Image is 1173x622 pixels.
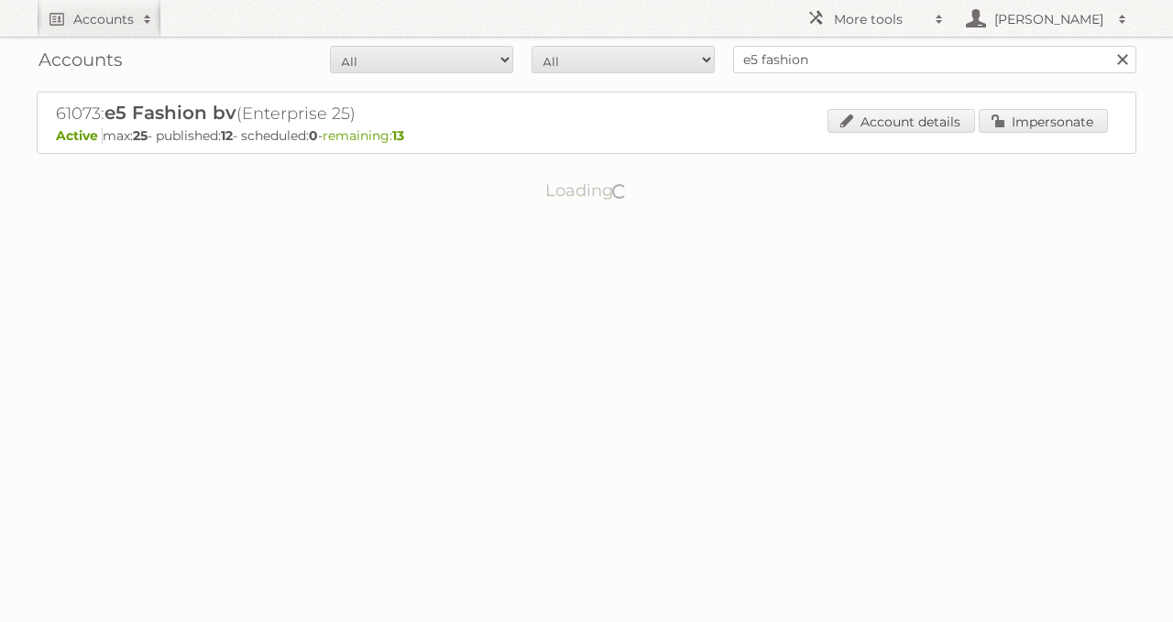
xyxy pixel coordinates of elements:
a: Account details [828,109,975,133]
span: e5 Fashion bv [104,102,236,124]
strong: 13 [392,127,404,144]
strong: 0 [309,127,318,144]
strong: 25 [133,127,148,144]
h2: [PERSON_NAME] [990,10,1109,28]
span: Active [56,127,103,144]
h2: Accounts [73,10,134,28]
p: max: - published: - scheduled: - [56,127,1117,144]
span: remaining: [323,127,404,144]
p: Loading [488,172,686,209]
h2: More tools [834,10,926,28]
strong: 12 [221,127,233,144]
a: Impersonate [979,109,1108,133]
h2: 61073: (Enterprise 25) [56,102,697,125]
